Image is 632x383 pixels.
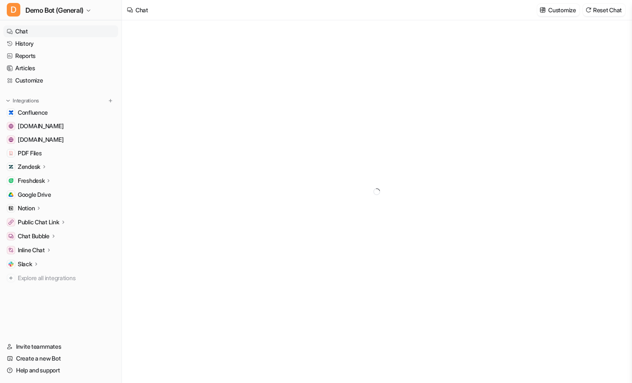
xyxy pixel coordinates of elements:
span: [DOMAIN_NAME] [18,135,63,144]
img: Google Drive [8,192,14,197]
a: www.atlassian.com[DOMAIN_NAME] [3,134,118,146]
a: Chat [3,25,118,37]
a: Explore all integrations [3,272,118,284]
img: Freshdesk [8,178,14,183]
p: Slack [18,260,32,268]
img: www.atlassian.com [8,137,14,142]
p: Inline Chat [18,246,45,254]
button: Customize [537,4,579,16]
span: Confluence [18,108,48,117]
button: Integrations [3,96,41,105]
img: Notion [8,206,14,211]
span: [DOMAIN_NAME] [18,122,63,130]
img: Chat Bubble [8,234,14,239]
img: Confluence [8,110,14,115]
a: Help and support [3,364,118,376]
img: Slack [8,262,14,267]
span: PDF Files [18,149,41,157]
p: Chat Bubble [18,232,50,240]
a: Invite teammates [3,341,118,353]
span: Demo Bot (General) [25,4,83,16]
p: Zendesk [18,163,40,171]
p: Integrations [13,97,39,104]
img: reset [585,7,591,13]
img: Inline Chat [8,248,14,253]
a: History [3,38,118,50]
a: Google DriveGoogle Drive [3,189,118,201]
a: ConfluenceConfluence [3,107,118,118]
img: expand menu [5,98,11,104]
img: PDF Files [8,151,14,156]
img: www.airbnb.com [8,124,14,129]
a: Reports [3,50,118,62]
div: Chat [135,6,148,14]
img: menu_add.svg [108,98,113,104]
span: Google Drive [18,190,51,199]
span: Explore all integrations [18,271,115,285]
a: Customize [3,74,118,86]
button: Reset Chat [583,4,625,16]
p: Notion [18,204,35,212]
img: Zendesk [8,164,14,169]
a: www.airbnb.com[DOMAIN_NAME] [3,120,118,132]
a: PDF FilesPDF Files [3,147,118,159]
img: customize [540,7,546,13]
a: Articles [3,62,118,74]
img: Public Chat Link [8,220,14,225]
img: explore all integrations [7,274,15,282]
p: Customize [548,6,576,14]
p: Freshdesk [18,176,44,185]
span: D [7,3,20,17]
a: Create a new Bot [3,353,118,364]
p: Public Chat Link [18,218,59,226]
